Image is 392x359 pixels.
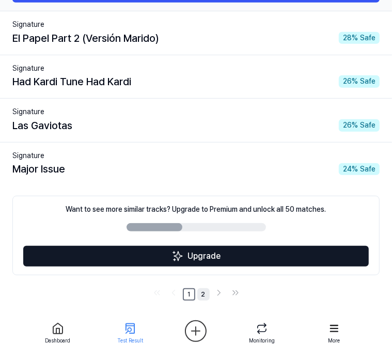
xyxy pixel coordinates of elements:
[316,317,353,348] a: More
[39,317,76,348] a: Dashboard
[23,255,369,264] a: SparklesUpgrade
[45,337,70,345] div: Dashboard
[12,117,72,134] div: Las Gaviotas
[12,161,65,177] div: Major Issue
[197,288,210,301] a: 2
[171,250,184,262] img: Sparkles
[343,120,358,131] span: 26 %
[12,64,380,74] div: Signature
[339,32,380,44] div: Safe
[249,337,275,345] div: Monitoring
[12,30,159,46] div: El Papel Part 2 (Versión Marido)
[12,20,380,30] div: Signature
[339,163,380,176] div: Safe
[66,205,326,215] div: Want to see more similar tracks? Upgrade to Premium and unlock all 50 matches.
[166,286,181,300] a: Go to previous page
[343,76,358,87] span: 26 %
[343,164,358,175] span: 24 %
[339,119,380,132] div: Safe
[12,107,380,117] div: Signature
[150,286,164,300] a: Go to first page
[23,246,369,267] button: Upgrade
[12,151,380,161] div: Signature
[328,337,340,345] div: More
[339,75,380,88] div: Safe
[243,317,280,348] a: Monitoring
[343,33,358,43] span: 28 %
[228,286,243,300] a: Go to last page
[117,337,143,345] div: Test Result
[183,288,195,301] a: 1
[112,317,149,348] a: Test Result
[12,73,131,90] div: Had Kardi Tune Had Kardi
[212,286,226,300] a: Go to next page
